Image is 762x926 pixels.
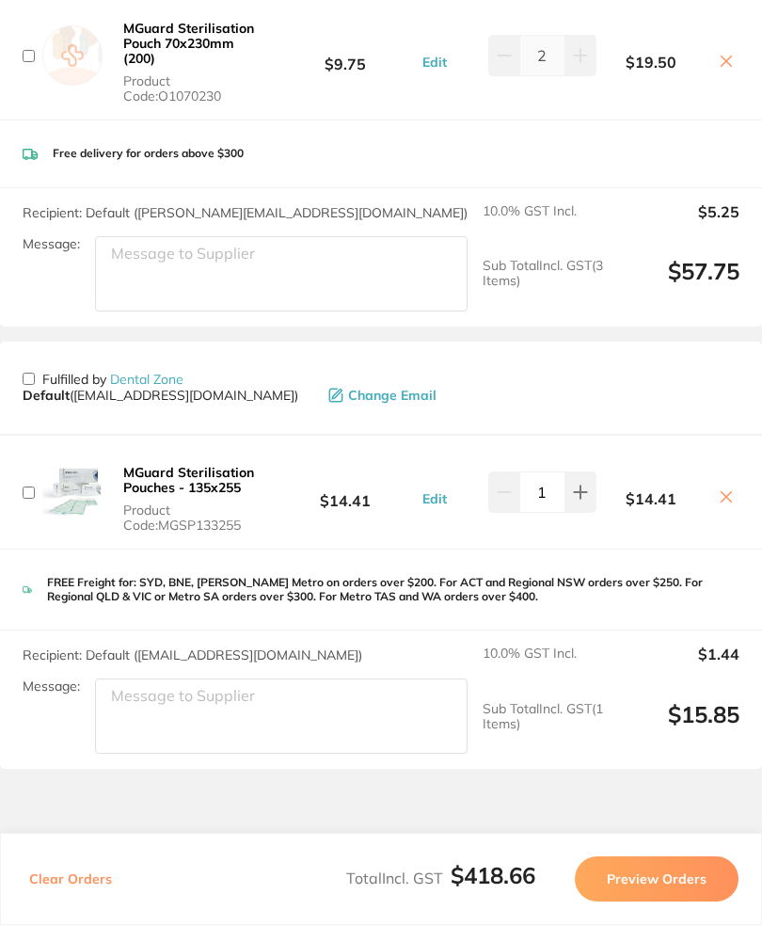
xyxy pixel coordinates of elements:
[23,679,80,695] label: Message:
[23,389,298,404] span: hello@dentalzone.com.au
[451,862,535,890] b: $418.66
[619,259,740,311] output: $57.75
[123,74,268,104] span: Product Code: O1070230
[24,857,118,902] button: Clear Orders
[123,503,268,534] span: Product Code: MGSP133255
[42,463,103,523] img: aWE2MnBxOA
[596,491,706,508] b: $14.41
[619,702,740,755] output: $15.85
[23,388,70,405] b: Default
[483,259,604,311] span: Sub Total Incl. GST ( 3 Items)
[417,55,452,72] button: Edit
[274,40,417,74] b: $9.75
[42,373,183,388] p: Fulfilled by
[47,577,739,604] p: FREE Freight for: SYD, BNE, [PERSON_NAME] Metro on orders over $200. For ACT and Regional NSW ord...
[596,55,706,72] b: $19.50
[619,647,740,687] output: $1.44
[118,21,274,105] button: MGuard Sterilisation Pouch 70x230mm (200) Product Code:O1070230
[348,389,437,404] span: Change Email
[323,388,467,405] button: Change Email
[23,647,362,664] span: Recipient: Default ( [EMAIL_ADDRESS][DOMAIN_NAME] )
[417,491,452,508] button: Edit
[123,465,254,497] b: MGuard Sterilisation Pouches - 135x255
[118,465,274,535] button: MGuard Sterilisation Pouches - 135x255 Product Code:MGSP133255
[483,204,604,245] span: 10.0 % GST Incl.
[110,372,183,389] a: Dental Zone
[53,148,244,161] p: Free delivery for orders above $300
[23,205,468,222] span: Recipient: Default ( [PERSON_NAME][EMAIL_ADDRESS][DOMAIN_NAME] )
[575,857,738,902] button: Preview Orders
[42,26,103,87] img: empty.jpg
[123,21,254,68] b: MGuard Sterilisation Pouch 70x230mm (200)
[23,237,80,253] label: Message:
[483,647,604,687] span: 10.0 % GST Incl.
[619,204,740,245] output: $5.25
[274,476,417,511] b: $14.41
[483,702,604,755] span: Sub Total Incl. GST ( 1 Items)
